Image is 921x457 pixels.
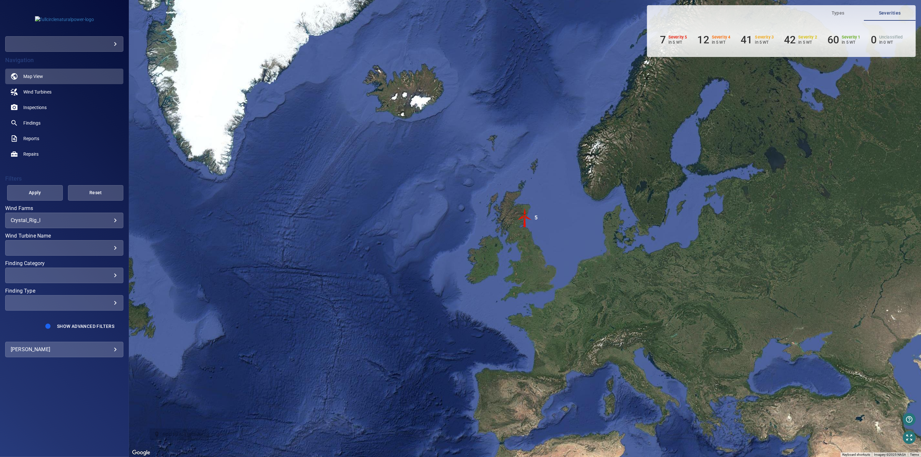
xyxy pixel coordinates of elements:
p: in 5 WT [668,40,687,45]
span: Reports [23,135,39,142]
div: Wind Farms [5,213,123,228]
span: Types [816,9,860,17]
h4: Navigation [5,57,123,63]
h6: 7 [660,34,666,46]
span: Apply [15,189,55,197]
h6: Severity 2 [799,35,817,39]
gmp-advanced-marker: 5 [515,208,535,229]
p: in 5 WT [799,40,817,45]
label: Wind Farms [5,206,123,211]
button: Apply [7,185,63,201]
p: in 0 WT [879,40,903,45]
h4: Filters [5,175,123,182]
p: in 5 WT [712,40,731,45]
h6: 41 [741,34,753,46]
span: Map View [23,73,43,80]
div: Finding Category [5,268,123,283]
p: in 5 WT [842,40,861,45]
li: Severity 1 [827,34,860,46]
span: Reset [76,189,116,197]
li: Severity Unclassified [871,34,903,46]
div: Finding Type [5,295,123,311]
div: Wind Turbine Name [5,240,123,256]
li: Severity 3 [741,34,774,46]
div: [PERSON_NAME] [11,344,118,355]
span: Repairs [23,151,39,157]
div: Crystal_Rig_I [11,217,118,223]
li: Severity 5 [660,34,687,46]
a: map active [5,69,123,84]
h6: 42 [784,34,796,46]
li: Severity 4 [698,34,731,46]
button: Show Advanced Filters [53,321,118,331]
h6: Severity 3 [755,35,774,39]
label: Finding Type [5,288,123,294]
a: findings noActive [5,115,123,131]
button: Reset [68,185,124,201]
a: inspections noActive [5,100,123,115]
a: windturbines noActive [5,84,123,100]
h6: Severity 5 [668,35,687,39]
h6: Severity 1 [842,35,861,39]
label: Wind Turbine Name [5,233,123,239]
span: Findings [23,120,40,126]
img: Google [131,449,152,457]
h6: 60 [827,34,839,46]
p: in 5 WT [755,40,774,45]
span: Imagery ©2025 NASA [874,453,906,456]
h6: Unclassified [879,35,903,39]
a: Terms (opens in new tab) [910,453,919,456]
a: repairs noActive [5,146,123,162]
li: Severity 2 [784,34,817,46]
img: windFarmIconCat5.svg [515,208,535,228]
h6: 0 [871,34,877,46]
a: reports noActive [5,131,123,146]
h6: Severity 4 [712,35,731,39]
img: fullcirclenaturalpower-logo [35,16,94,23]
div: fullcirclenaturalpower [5,36,123,52]
label: Finding Category [5,261,123,266]
a: Open this area in Google Maps (opens a new window) [131,449,152,457]
button: Keyboard shortcuts [842,452,870,457]
span: Inspections [23,104,47,111]
span: Show Advanced Filters [57,324,114,329]
span: Wind Turbines [23,89,51,95]
div: 5 [535,208,538,228]
h6: 12 [698,34,709,46]
span: Severities [868,9,912,17]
